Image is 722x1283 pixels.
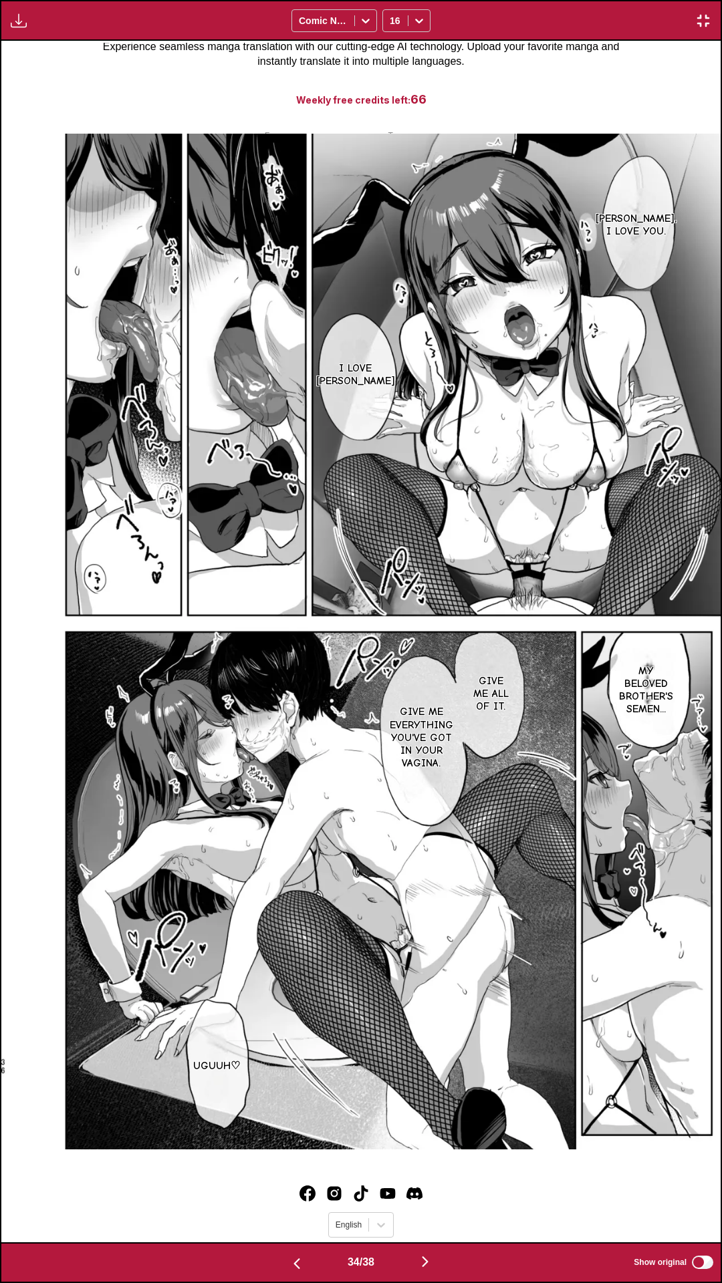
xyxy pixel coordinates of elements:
img: Previous page [289,1256,305,1272]
span: Show original [634,1258,687,1267]
p: [PERSON_NAME], I love you. [593,210,679,241]
p: Give me all of it. [469,672,513,716]
img: Manga Panel [1,134,721,1149]
p: I love [PERSON_NAME] [314,360,398,390]
p: Give me everything you've got in your vagina. [387,703,456,772]
img: Next page [417,1254,433,1270]
input: Show original [692,1256,713,1269]
p: Uguuh♡ [191,1057,243,1075]
span: 34 / 38 [348,1256,374,1268]
p: My beloved brother's semen... [612,662,680,719]
img: Download translated images [11,13,27,29]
